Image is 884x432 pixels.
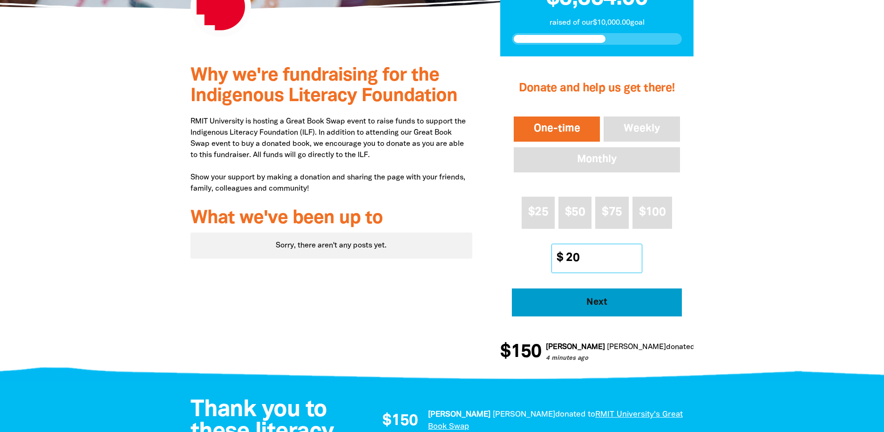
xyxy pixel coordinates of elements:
div: Donation stream [500,337,694,367]
h3: What we've been up to [190,208,472,229]
button: $100 [632,197,673,229]
button: Weekly [602,115,682,144]
span: $ [552,244,563,273]
button: Pay with Credit Card [512,288,682,316]
span: donated to [654,344,692,350]
button: Monthly [512,145,682,174]
span: $150 [488,343,529,362]
input: Other [559,244,642,273]
em: [PERSON_NAME] [595,344,654,350]
button: $50 [558,197,592,229]
span: Next [524,298,669,307]
em: [PERSON_NAME] [428,411,490,418]
div: Paginated content [190,233,472,259]
p: raised of our $10,000.00 goal [512,17,682,28]
span: $100 [639,207,666,218]
span: $25 [528,207,548,218]
span: $50 [565,207,585,218]
button: $75 [595,197,628,229]
a: RMIT University's Great Book Swap [428,411,683,430]
h2: Donate and help us get there! [512,70,682,107]
em: [PERSON_NAME] [534,344,593,350]
span: Why we're fundraising for the Indigenous Literacy Foundation [190,67,457,105]
p: 4 minutes ago [534,354,811,363]
em: [PERSON_NAME] [493,411,555,418]
p: RMIT University is hosting a Great Book Swap event to raise funds to support the Indigenous Liter... [190,116,472,194]
div: Sorry, there aren't any posts yet. [190,233,472,259]
a: RMIT University's Great Book Swap [692,344,811,350]
span: donated to [555,411,595,418]
span: $150 [382,413,418,429]
button: One-time [512,115,602,144]
button: $25 [522,197,555,229]
span: $75 [602,207,622,218]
